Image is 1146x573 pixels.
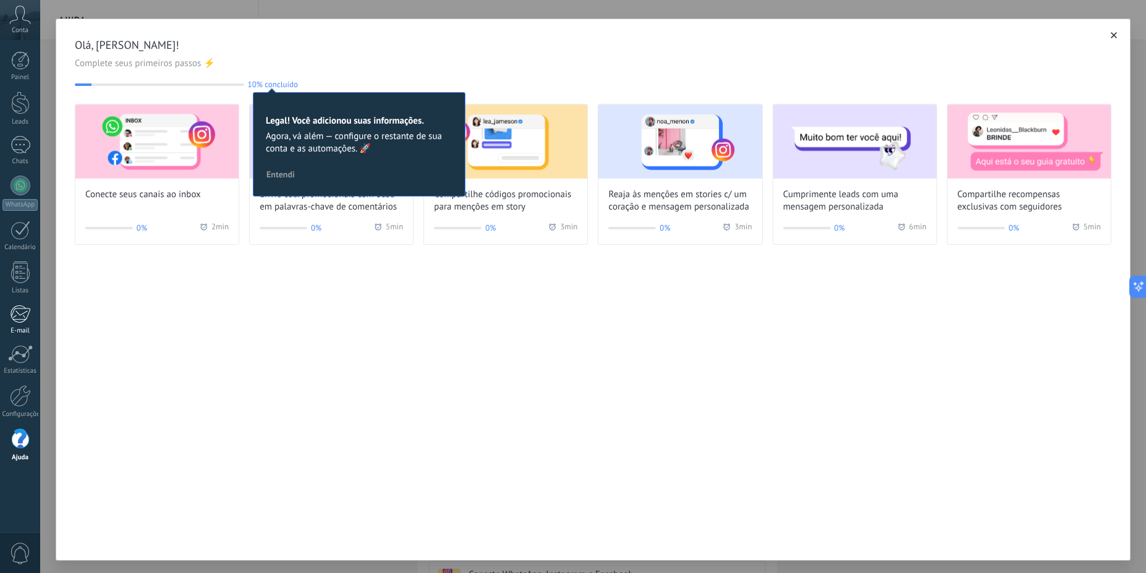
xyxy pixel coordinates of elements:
[261,165,300,184] button: Entendi
[137,222,147,234] span: 0%
[485,222,496,234] span: 0%
[1009,222,1019,234] span: 0%
[783,189,927,213] span: Cumprimente leads com uma mensagem personalizada
[266,170,295,179] span: Entendi
[1084,222,1101,234] span: 5 min
[75,104,239,179] img: Connect your channels to the inbox
[734,222,752,234] span: 3 min
[75,38,1111,53] span: Olá, [PERSON_NAME]!
[948,104,1111,179] img: Share exclusive rewards with followers
[2,199,38,211] div: WhatsApp
[957,189,1101,213] span: Compartilhe recompensas exclusivas com seguidores
[266,130,452,155] span: Agora, vá além — configure o restante de sua conta e as automações. 🚀
[2,367,38,375] div: Estatísticas
[660,222,670,234] span: 0%
[2,244,38,252] div: Calendário
[85,189,201,201] span: Conecte seus canais ao inbox
[248,80,298,89] span: 10% concluído
[608,189,752,213] span: Reaja às menções em stories c/ um coração e mensagem personalizada
[75,57,1111,70] span: Complete seus primeiros passos ⚡
[211,222,229,234] span: 2 min
[909,222,927,234] span: 6 min
[266,115,452,127] h2: Legal! Você adicionou suas informações.
[2,287,38,295] div: Listas
[260,189,403,213] span: Envie cód. promocionais com base em palavras-chave de comentários
[2,118,38,126] div: Leads
[834,222,845,234] span: 0%
[424,104,587,179] img: Share promo codes for story mentions
[386,222,403,234] span: 5 min
[250,104,413,179] img: Send promo codes based on keywords in comments (Wizard onboarding modal)
[311,222,321,234] span: 0%
[2,327,38,335] div: E-mail
[2,454,38,462] div: Ajuda
[2,158,38,166] div: Chats
[2,74,38,82] div: Painel
[12,27,28,35] span: Conta
[560,222,577,234] span: 3 min
[434,189,577,213] span: Compartilhe códigos promocionais para menções em story
[2,410,38,418] div: Configurações
[773,104,936,179] img: Greet leads with a custom message (Wizard onboarding modal)
[598,104,762,179] img: React to story mentions with a heart and personalized message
